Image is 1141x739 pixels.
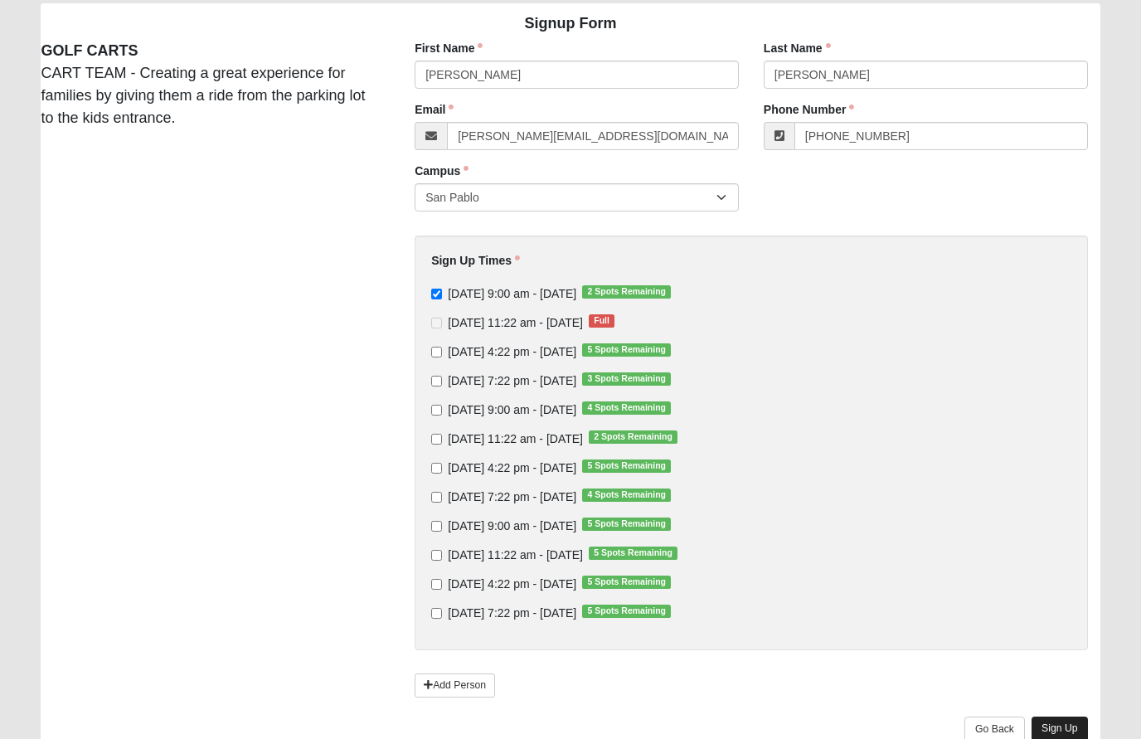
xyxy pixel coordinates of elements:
span: 2 Spots Remaining [589,430,677,444]
label: First Name [415,40,483,56]
span: 5 Spots Remaining [582,343,671,357]
label: Last Name [764,40,831,56]
span: [DATE] 11:22 am - [DATE] [448,316,583,329]
label: Phone Number [764,101,855,118]
span: 5 Spots Remaining [582,576,671,589]
strong: GOLF CARTS [41,42,138,59]
input: [DATE] 7:22 pm - [DATE]4 Spots Remaining [431,492,442,503]
span: 5 Spots Remaining [582,459,671,473]
h4: Signup Form [41,15,1100,33]
input: [DATE] 7:22 pm - [DATE]5 Spots Remaining [431,608,442,619]
span: [DATE] 9:00 am - [DATE] [448,403,576,416]
input: [DATE] 7:22 pm - [DATE]3 Spots Remaining [431,376,442,387]
span: [DATE] 4:22 pm - [DATE] [448,345,576,358]
input: [DATE] 11:22 am - [DATE]5 Spots Remaining [431,550,442,561]
input: [DATE] 4:22 pm - [DATE]5 Spots Remaining [431,579,442,590]
input: [DATE] 4:22 pm - [DATE]5 Spots Remaining [431,463,442,474]
span: 2 Spots Remaining [582,285,671,299]
label: Sign Up Times [431,252,520,269]
span: [DATE] 11:22 am - [DATE] [448,432,583,445]
input: [DATE] 9:00 am - [DATE]4 Spots Remaining [431,405,442,416]
input: [DATE] 11:22 am - [DATE]2 Spots Remaining [431,434,442,445]
input: [DATE] 9:00 am - [DATE]2 Spots Remaining [431,289,442,299]
div: CART TEAM - Creating a great experience for families by giving them a ride from the parking lot t... [28,40,390,129]
label: Campus [415,163,469,179]
span: 5 Spots Remaining [582,605,671,618]
span: 3 Spots Remaining [582,372,671,386]
input: [DATE] 11:22 am - [DATE]Full [431,318,442,328]
span: [DATE] 9:00 am - [DATE] [448,287,576,300]
span: [DATE] 4:22 pm - [DATE] [448,577,576,591]
span: 4 Spots Remaining [582,489,671,502]
span: [DATE] 9:00 am - [DATE] [448,519,576,532]
span: 5 Spots Remaining [582,518,671,531]
input: [DATE] 4:22 pm - [DATE]5 Spots Remaining [431,347,442,357]
span: 5 Spots Remaining [589,547,677,560]
span: [DATE] 7:22 pm - [DATE] [448,490,576,503]
span: [DATE] 7:22 pm - [DATE] [448,374,576,387]
span: 4 Spots Remaining [582,401,671,415]
label: Email [415,101,454,118]
span: [DATE] 7:22 pm - [DATE] [448,606,576,620]
input: [DATE] 9:00 am - [DATE]5 Spots Remaining [431,521,442,532]
span: [DATE] 4:22 pm - [DATE] [448,461,576,474]
span: [DATE] 11:22 am - [DATE] [448,548,583,562]
a: Add Person [415,673,495,698]
span: Full [589,314,614,328]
